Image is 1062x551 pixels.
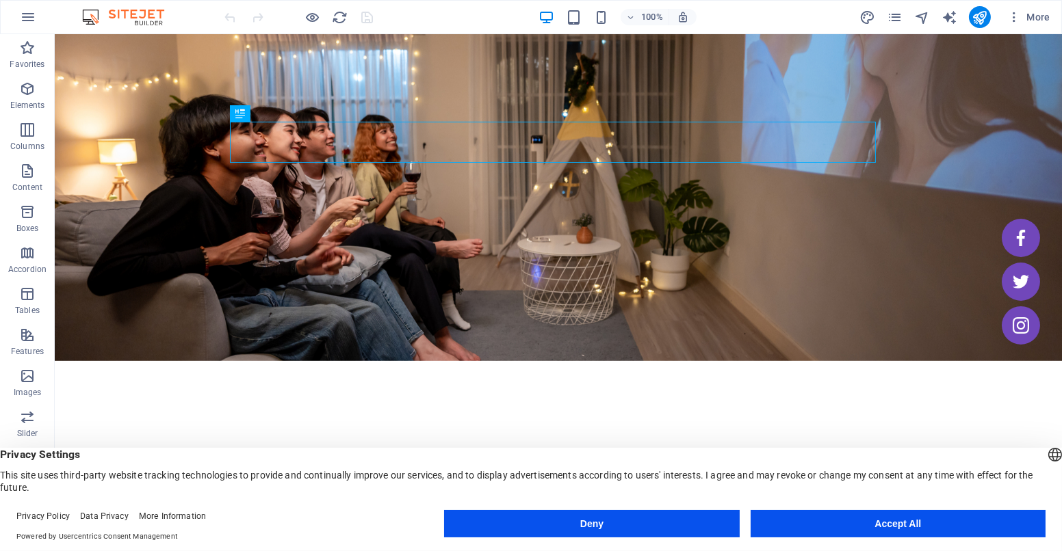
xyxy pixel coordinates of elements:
h6: 100% [641,9,663,25]
button: reload [332,9,348,25]
p: Elements [10,100,45,111]
p: Favorites [10,59,44,70]
i: Navigator [914,10,930,25]
button: navigator [914,9,931,25]
button: text_generator [942,9,958,25]
button: design [859,9,876,25]
p: Boxes [16,223,39,234]
i: AI Writer [942,10,957,25]
p: Images [14,387,42,398]
p: Tables [15,305,40,316]
p: Accordion [8,264,47,275]
button: More [1002,6,1056,28]
i: Pages (Ctrl+Alt+S) [887,10,903,25]
button: publish [969,6,991,28]
p: Columns [10,141,44,152]
button: 100% [621,9,669,25]
p: Content [12,182,42,193]
p: Features [11,346,44,357]
i: Reload page [333,10,348,25]
button: Click here to leave preview mode and continue editing [305,9,321,25]
img: Editor Logo [79,9,181,25]
button: pages [887,9,903,25]
i: On resize automatically adjust zoom level to fit chosen device. [677,11,689,23]
i: Publish [972,10,987,25]
span: More [1007,10,1050,24]
p: Slider [17,428,38,439]
i: Design (Ctrl+Alt+Y) [859,10,875,25]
